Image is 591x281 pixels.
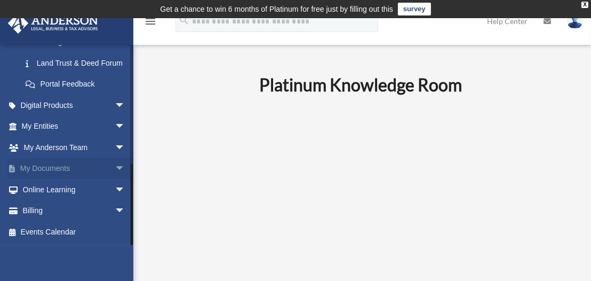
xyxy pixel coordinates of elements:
[7,158,141,179] a: My Documentsarrow_drop_down
[5,13,101,34] img: Anderson Advisors Platinum Portal
[144,19,157,28] a: menu
[7,200,141,222] a: Billingarrow_drop_down
[260,74,462,95] b: Platinum Knowledge Room
[567,13,583,29] img: User Pic
[144,15,157,28] i: menu
[115,158,136,180] span: arrow_drop_down
[178,14,190,26] i: search
[115,200,136,222] span: arrow_drop_down
[7,137,141,158] a: My Anderson Teamarrow_drop_down
[7,179,141,200] a: Online Learningarrow_drop_down
[115,179,136,201] span: arrow_drop_down
[115,137,136,159] span: arrow_drop_down
[7,221,141,243] a: Events Calendar
[115,95,136,116] span: arrow_drop_down
[160,3,393,15] div: Get a chance to win 6 months of Platinum for free just by filling out this
[15,52,141,74] a: Land Trust & Deed Forum
[7,116,141,137] a: My Entitiesarrow_drop_down
[15,74,141,95] a: Portal Feedback
[115,116,136,138] span: arrow_drop_down
[581,2,588,8] div: close
[7,95,141,116] a: Digital Productsarrow_drop_down
[398,3,431,15] a: survey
